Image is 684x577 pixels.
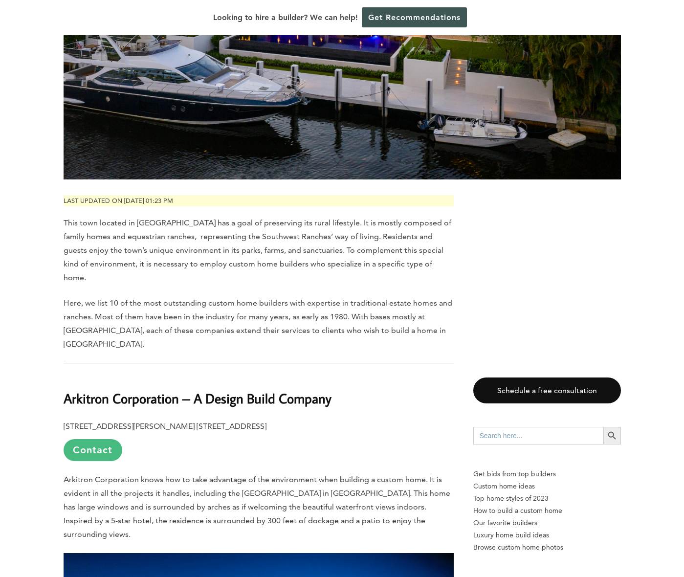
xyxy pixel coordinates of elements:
[64,475,450,539] span: Arkitron Corporation knows how to take advantage of the environment when building a custom home. ...
[64,390,331,407] strong: Arkitron Corporation – A Design Build Company
[64,218,451,282] span: This town located in [GEOGRAPHIC_DATA] has a goal of preserving its rural lifestyle. It is mostly...
[607,430,618,441] svg: Search
[362,7,467,27] a: Get Recommendations
[473,505,621,517] a: How to build a custom home
[473,517,621,529] a: Our favorite builders
[473,427,603,444] input: Search here...
[64,298,452,349] span: Here, we list 10 of the most outstanding custom home builders with expertise in traditional estat...
[473,468,621,480] p: Get bids from top builders
[473,541,621,554] a: Browse custom home photos
[473,492,621,505] a: Top home styles of 2023
[473,480,621,492] a: Custom home ideas
[473,377,621,403] a: Schedule a free consultation
[64,439,122,461] a: Contact
[64,422,266,431] b: [STREET_ADDRESS][PERSON_NAME] [STREET_ADDRESS]
[473,529,621,541] a: Luxury home build ideas
[64,195,454,206] p: Last updated on [DATE] 01:23 pm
